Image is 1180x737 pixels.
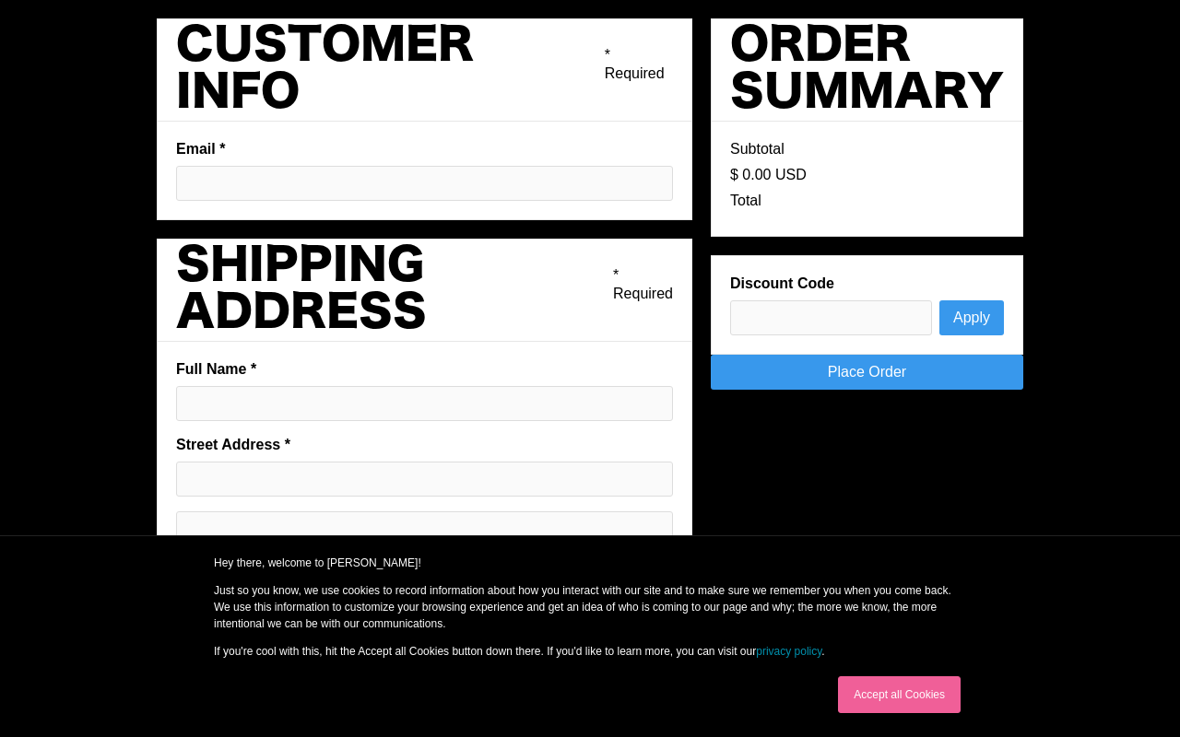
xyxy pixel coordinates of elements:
[838,676,961,713] a: Accept all Cookies
[214,555,966,571] p: Hey there, welcome to [PERSON_NAME]!
[756,645,821,658] a: privacy policy
[730,275,1004,293] label: Discount Code
[176,243,613,337] h2: Shipping Address
[605,46,673,83] div: * Required
[214,582,966,632] p: Just so you know, we use cookies to record information about how you interact with our site and t...
[939,300,1004,335] button: Apply Discount
[730,140,785,158] div: Subtotal
[176,436,673,454] label: Street Address *
[176,140,673,158] label: Email *
[176,511,673,546] input: Shipping address optional
[730,192,761,210] div: Total
[176,23,605,117] h2: Customer Info
[176,360,673,379] label: Full Name *
[711,355,1023,390] a: Place Order
[613,266,673,303] div: * Required
[214,643,966,660] p: If you're cool with this, hit the Accept all Cookies button down there. If you'd like to learn mo...
[730,166,807,184] div: $ 0.00 USD
[730,23,1004,117] h2: Order Summary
